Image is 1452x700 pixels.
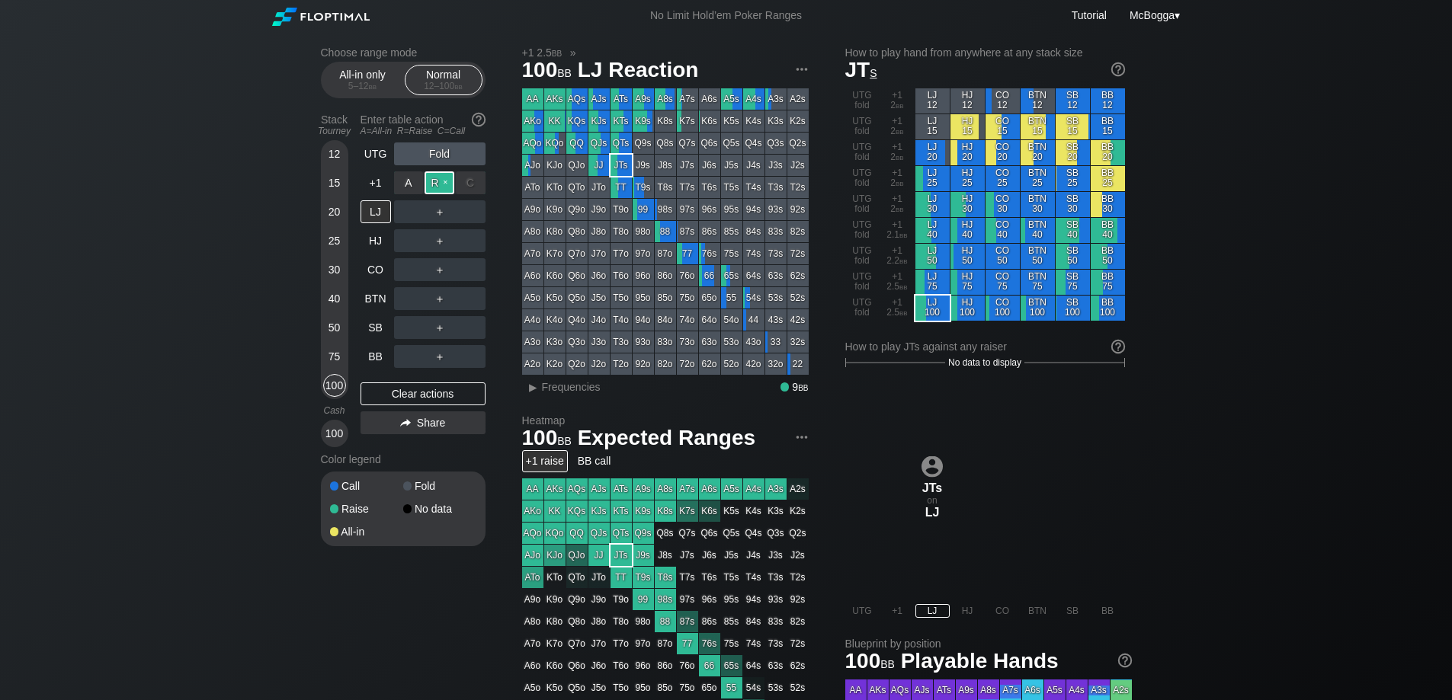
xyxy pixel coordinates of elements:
div: A9o [522,199,543,220]
div: LJ 75 [915,270,950,295]
div: +1 2.2 [880,244,915,269]
div: 53s [765,287,787,308]
div: J3o [588,331,610,353]
div: Q5o [566,287,588,308]
div: LJ 30 [915,192,950,217]
div: K8s [655,110,676,132]
div: T4s [743,177,764,198]
div: CO 15 [986,114,1020,139]
div: T7s [677,177,698,198]
div: UTG fold [845,270,880,295]
div: A5o [522,287,543,308]
div: 62s [787,265,809,286]
div: CO 25 [986,166,1020,191]
div: +1 [361,171,391,194]
div: UTG fold [845,218,880,243]
div: SB 30 [1056,192,1090,217]
div: CO 75 [986,270,1020,295]
div: 93s [765,199,787,220]
div: T3s [765,177,787,198]
div: BTN 75 [1021,270,1055,295]
div: Q8s [655,133,676,154]
div: A4o [522,309,543,331]
span: bb [899,281,908,292]
span: bb [369,81,377,91]
div: J4o [588,309,610,331]
div: T7o [611,243,632,264]
div: 76o [677,265,698,286]
div: BTN 50 [1021,244,1055,269]
div: K3o [544,331,566,353]
div: JJ [588,155,610,176]
div: 97o [633,243,654,264]
div: Q7o [566,243,588,264]
div: 12 [323,142,346,165]
div: KQs [566,110,588,132]
div: 64s [743,265,764,286]
div: A8s [655,88,676,110]
img: ellipsis.fd386fe8.svg [793,61,810,78]
div: QJs [588,133,610,154]
span: bb [896,177,904,188]
div: T2s [787,177,809,198]
div: LJ [361,200,391,223]
div: 92s [787,199,809,220]
div: K7o [544,243,566,264]
div: +1 2.1 [880,218,915,243]
div: T9s [633,177,654,198]
div: J5s [721,155,742,176]
div: 73o [677,331,698,353]
div: Fold [403,481,476,491]
div: 54s [743,287,764,308]
div: 15 [323,171,346,194]
div: +1 2 [880,88,915,113]
div: 66 [699,265,720,286]
div: KK [544,110,566,132]
div: 43s [765,309,787,331]
div: HJ 75 [950,270,985,295]
div: T4o [611,309,632,331]
div: BB 30 [1091,192,1125,217]
div: LJ 15 [915,114,950,139]
div: AQs [566,88,588,110]
span: McBogga [1130,9,1175,21]
div: LJ 12 [915,88,950,113]
span: bb [552,46,562,59]
div: SB 50 [1056,244,1090,269]
div: K6s [699,110,720,132]
div: Normal [409,66,479,94]
div: CO 100 [986,296,1020,321]
div: KTs [611,110,632,132]
div: CO 30 [986,192,1020,217]
div: A=All-in R=Raise C=Call [361,126,486,136]
div: J3s [765,155,787,176]
div: +1 2.5 [880,296,915,321]
img: Floptimal logo [272,8,370,26]
div: UTG fold [845,166,880,191]
div: A [394,171,424,194]
span: bb [896,203,904,214]
div: A6s [699,88,720,110]
div: 25 [323,229,346,252]
div: A3s [765,88,787,110]
div: 75o [677,287,698,308]
div: ATo [522,177,543,198]
div: 86s [699,221,720,242]
div: A6o [522,265,543,286]
div: ATs [611,88,632,110]
div: BB 20 [1091,140,1125,165]
div: Q2s [787,133,809,154]
div: R [425,171,454,194]
div: J8o [588,221,610,242]
div: Q4s [743,133,764,154]
div: SB 20 [1056,140,1090,165]
div: 73s [765,243,787,264]
div: UTG fold [845,296,880,321]
div: T6s [699,177,720,198]
div: Q9s [633,133,654,154]
div: A8o [522,221,543,242]
div: 30 [323,258,346,281]
div: SB 100 [1056,296,1090,321]
div: AQo [522,133,543,154]
div: 55 [721,287,742,308]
